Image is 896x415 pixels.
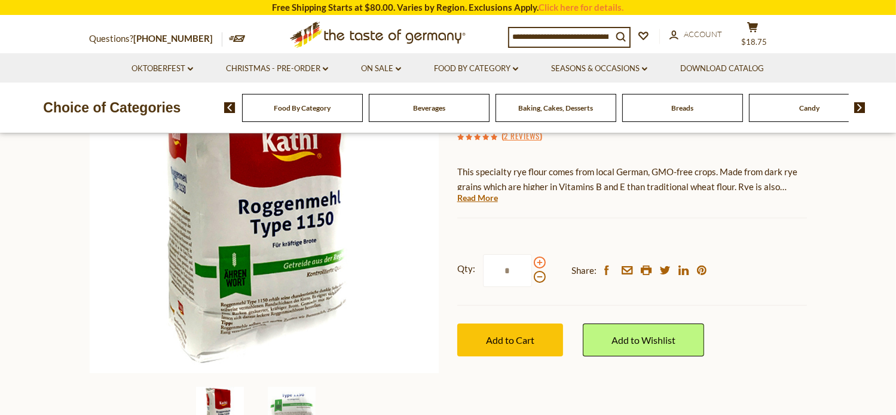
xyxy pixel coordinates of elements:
[90,31,222,47] p: Questions?
[680,62,764,75] a: Download Catalog
[457,166,797,222] span: This specialty rye flour comes from local German, GMO-free crops. Made from dark rye grains which...
[741,37,767,47] span: $18.75
[457,192,498,204] a: Read More
[361,62,401,75] a: On Sale
[483,254,532,287] input: Qty:
[671,103,693,112] a: Breads
[583,324,704,356] a: Add to Wishlist
[501,130,542,142] span: ( )
[486,334,534,346] span: Add to Cart
[504,130,540,143] a: 2 Reviews
[571,263,597,278] span: Share:
[90,23,439,373] img: Kathi Rye Flour Type 1150
[413,103,445,112] a: Beverages
[799,103,819,112] a: Candy
[457,324,563,356] button: Add to Cart
[854,102,866,113] img: next arrow
[539,2,624,13] a: Click here for details.
[132,62,193,75] a: Oktoberfest
[669,28,723,41] a: Account
[226,62,328,75] a: Christmas - PRE-ORDER
[134,33,213,44] a: [PHONE_NUMBER]
[735,22,771,51] button: $18.75
[274,103,331,112] a: Food By Category
[457,261,475,276] strong: Qty:
[551,62,647,75] a: Seasons & Occasions
[224,102,236,113] img: previous arrow
[518,103,593,112] a: Baking, Cakes, Desserts
[684,29,723,39] span: Account
[434,62,518,75] a: Food By Category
